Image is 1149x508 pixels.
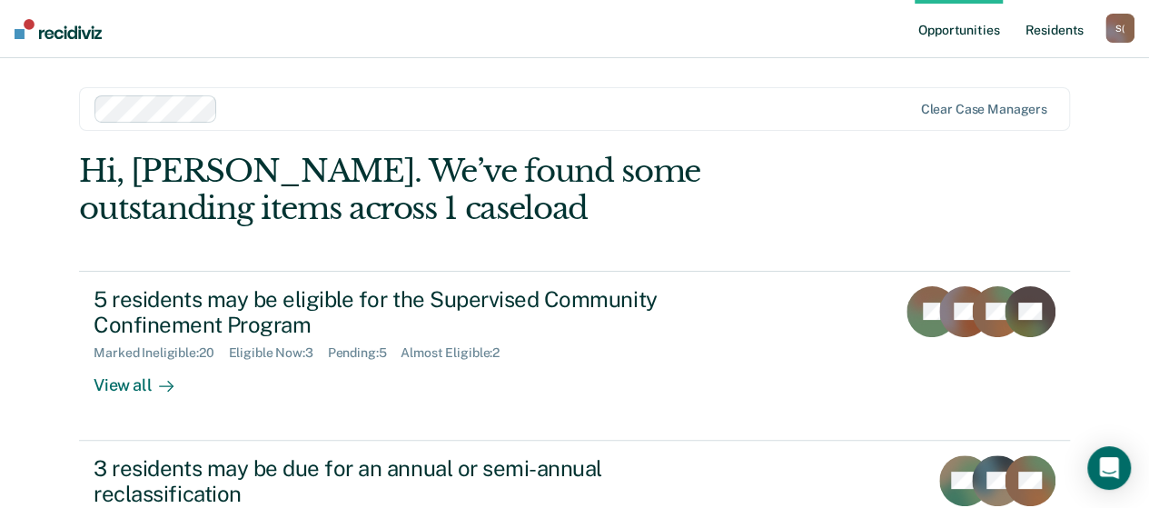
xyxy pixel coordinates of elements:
[1105,14,1134,43] div: S (
[79,153,871,227] div: Hi, [PERSON_NAME]. We’ve found some outstanding items across 1 caseload
[94,455,731,508] div: 3 residents may be due for an annual or semi-annual reclassification
[94,345,228,361] div: Marked Ineligible : 20
[94,361,195,396] div: View all
[920,102,1046,117] div: Clear case managers
[94,286,731,339] div: 5 residents may be eligible for the Supervised Community Confinement Program
[328,345,401,361] div: Pending : 5
[401,345,514,361] div: Almost Eligible : 2
[1087,446,1131,490] div: Open Intercom Messenger
[228,345,327,361] div: Eligible Now : 3
[79,271,1070,441] a: 5 residents may be eligible for the Supervised Community Confinement ProgramMarked Ineligible:20E...
[15,19,102,39] img: Recidiviz
[1105,14,1134,43] button: S(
